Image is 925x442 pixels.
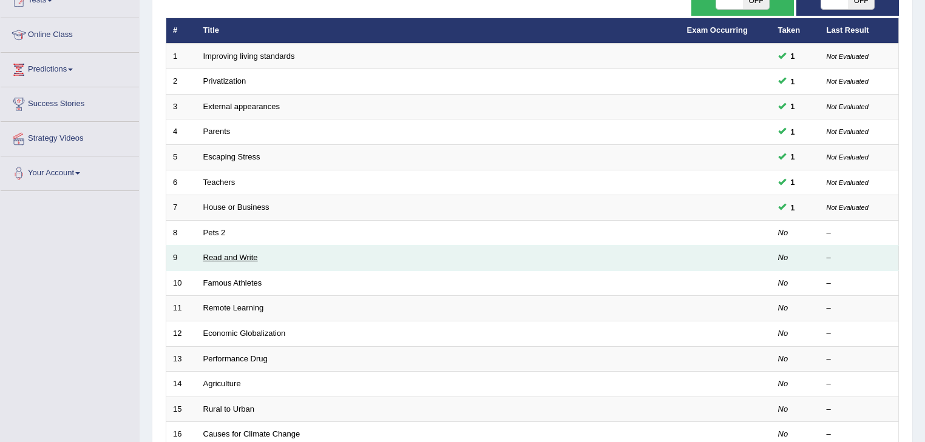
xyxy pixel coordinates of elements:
td: 8 [166,220,197,246]
a: Causes for Climate Change [203,429,300,438]
small: Not Evaluated [827,78,869,85]
em: No [778,429,788,438]
div: – [827,404,892,415]
small: Not Evaluated [827,53,869,60]
span: You can still take this question [786,75,800,88]
a: Economic Globalization [203,329,286,338]
a: Online Class [1,18,139,49]
a: Privatization [203,76,246,85]
td: 2 [166,69,197,95]
small: Not Evaluated [827,179,869,186]
a: House or Business [203,203,269,212]
em: No [778,303,788,312]
td: 6 [166,170,197,195]
a: Your Account [1,156,139,187]
span: You can still take this question [786,100,800,113]
a: Rural to Urban [203,404,255,414]
small: Not Evaluated [827,204,869,211]
a: Predictions [1,53,139,83]
td: 11 [166,296,197,321]
a: Strategy Videos [1,122,139,152]
a: Read and Write [203,253,258,262]
em: No [778,354,788,363]
small: Not Evaluated [827,128,869,135]
span: You can still take this question [786,50,800,62]
span: You can still take this question [786,150,800,163]
td: 5 [166,145,197,170]
a: Improving living standards [203,52,295,61]
td: 14 [166,372,197,397]
a: Teachers [203,178,235,187]
a: Remote Learning [203,303,264,312]
td: 9 [166,246,197,271]
td: 7 [166,195,197,221]
em: No [778,228,788,237]
a: Exam Occurring [687,25,748,35]
th: Taken [771,18,820,44]
td: 13 [166,346,197,372]
em: No [778,404,788,414]
td: 12 [166,321,197,346]
a: External appearances [203,102,280,111]
div: – [827,252,892,264]
a: Pets 2 [203,228,226,237]
a: Famous Athletes [203,278,262,287]
th: # [166,18,197,44]
em: No [778,253,788,262]
small: Not Evaluated [827,153,869,161]
th: Last Result [820,18,899,44]
div: – [827,378,892,390]
a: Success Stories [1,87,139,118]
div: – [827,278,892,289]
a: Escaping Stress [203,152,260,161]
a: Performance Drug [203,354,268,363]
span: You can still take this question [786,201,800,214]
span: You can still take this question [786,176,800,189]
small: Not Evaluated [827,103,869,110]
div: – [827,429,892,440]
span: You can still take this question [786,126,800,138]
em: No [778,329,788,338]
td: 1 [166,44,197,69]
div: – [827,303,892,314]
th: Title [197,18,680,44]
td: 10 [166,270,197,296]
em: No [778,278,788,287]
div: – [827,328,892,340]
div: – [827,227,892,239]
a: Agriculture [203,379,241,388]
a: Parents [203,127,231,136]
em: No [778,379,788,388]
div: – [827,353,892,365]
td: 4 [166,119,197,145]
td: 15 [166,397,197,422]
td: 3 [166,94,197,119]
